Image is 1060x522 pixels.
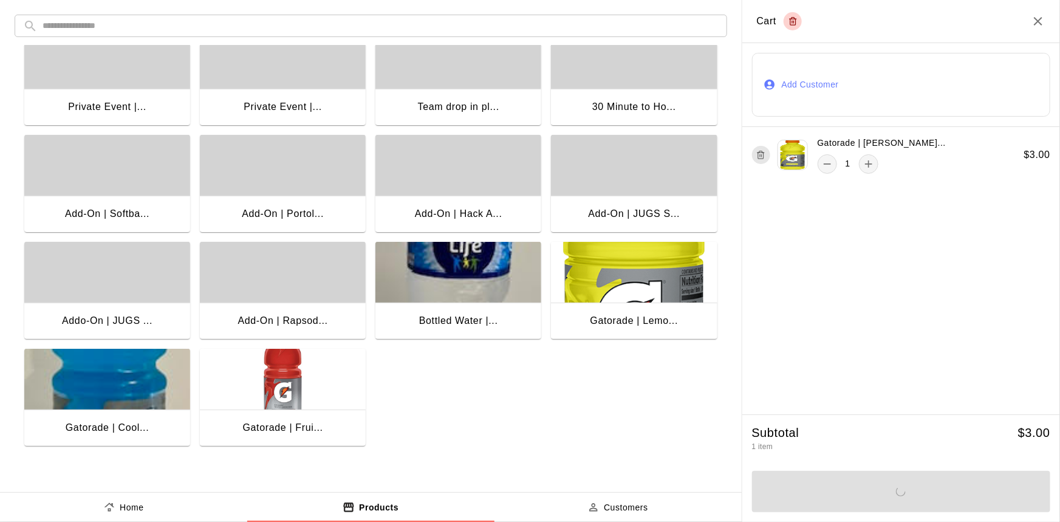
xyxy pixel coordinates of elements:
button: add [859,154,878,174]
img: product 362 [778,140,808,170]
button: Private Event |... [24,28,190,128]
button: Add-On | JUGS S... [551,135,717,235]
button: Bottled Water | 16.9ozBottled Water |... [375,242,541,342]
button: Close [1031,14,1045,29]
div: Addo-On | JUGS ... [62,313,152,329]
button: remove [818,154,837,174]
p: Home [120,501,144,514]
div: Add-On | Rapsod... [238,313,328,329]
h5: $ 3.00 [1018,425,1050,441]
button: Team drop in pl... [375,28,541,128]
button: Gatorade | Fruit Punch | 20ozGatorade | Frui... [200,349,366,448]
button: Addo-On | JUGS ... [24,242,190,342]
button: Add-On | Portol... [200,135,366,235]
button: Gatorade | Cool Blue | 20ozGatorade | Cool... [24,349,190,448]
div: Add-On | JUGS S... [589,206,680,222]
button: Empty cart [784,12,802,30]
div: Cart [757,12,802,30]
img: Gatorade | Fruit Punch | 20oz [200,349,366,410]
img: Bottled Water | 16.9oz [375,242,541,303]
div: Private Event |... [68,99,146,115]
div: Gatorade | Cool... [66,420,149,436]
div: 30 Minute to Ho... [592,99,676,115]
button: Add-On | Rapsod... [200,242,366,342]
p: Gatorade | [PERSON_NAME]... [818,137,946,149]
button: 30 Minute to Ho... [551,28,717,128]
h6: $ 3.00 [1024,147,1050,163]
button: Private Event |... [200,28,366,128]
div: Add-On | Hack A... [415,206,502,222]
div: Gatorade | Frui... [243,420,323,436]
div: Bottled Water |... [419,313,498,329]
p: Customers [604,501,648,514]
div: Add-On | Softba... [65,206,149,222]
img: Gatorade | Cool Blue | 20oz [24,349,190,410]
button: Add Customer [752,53,1051,117]
button: Gatorade | Lemon Lime | 20ozGatorade | Lemo... [551,242,717,342]
div: Add-On | Portol... [242,206,324,222]
button: Add-On | Softba... [24,135,190,235]
img: Gatorade | Lemon Lime | 20oz [551,242,717,303]
p: 1 [846,157,850,170]
p: Products [359,501,398,514]
button: Add-On | Hack A... [375,135,541,235]
div: Private Event |... [244,99,322,115]
h5: Subtotal [752,425,799,441]
div: Team drop in pl... [418,99,499,115]
span: 1 item [752,442,773,451]
div: Gatorade | Lemo... [590,313,679,329]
